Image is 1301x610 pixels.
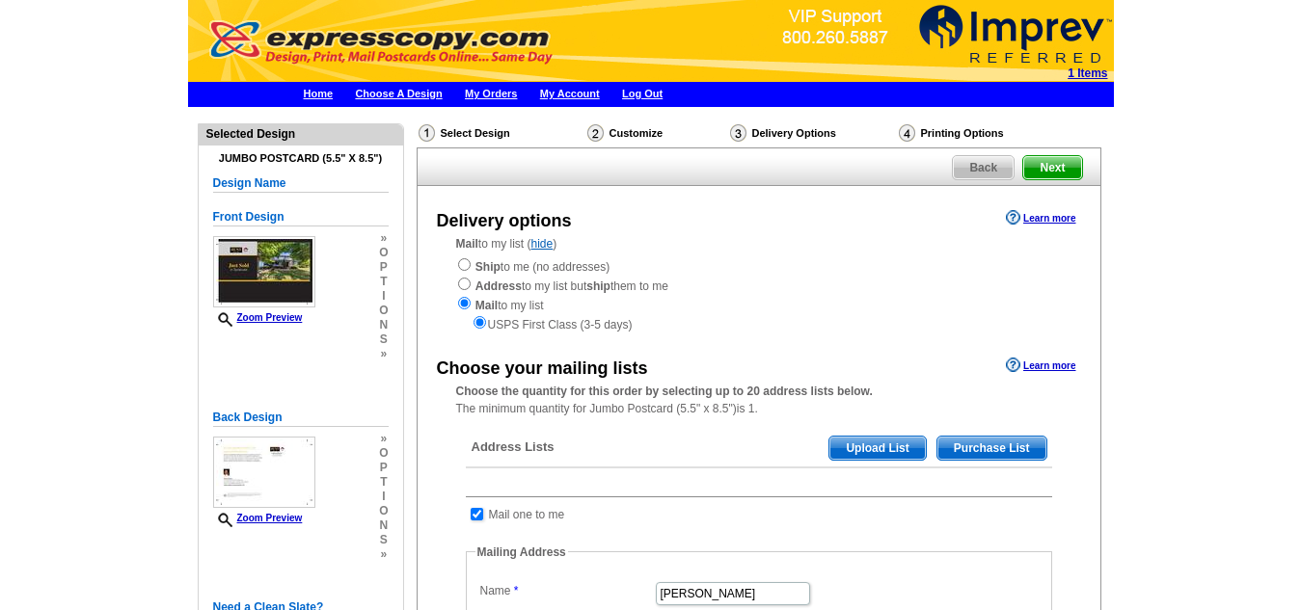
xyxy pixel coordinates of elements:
img: small-thumb.jpg [213,236,315,307]
img: Select Design [419,124,435,142]
strong: Mail [456,237,478,251]
span: Back [953,156,1014,179]
img: Printing Options & Summary [899,124,915,142]
a: My Account [540,88,600,99]
h4: Jumbo Postcard (5.5" x 8.5") [213,152,389,165]
div: Selected Design [199,124,403,143]
span: Next [1023,156,1081,179]
div: The minimum quantity for Jumbo Postcard (5.5" x 8.5")is 1. [418,383,1100,417]
span: » [379,432,388,446]
span: Address Lists [472,438,555,456]
img: small-thumb.jpg [213,437,315,508]
a: hide [531,237,554,251]
strong: Choose the quantity for this order by selecting up to 20 address lists below. [456,385,873,398]
span: o [379,304,388,318]
span: o [379,504,388,518]
h5: Front Design [213,208,389,226]
div: USPS First Class (3-5 days) [456,314,1062,333]
span: » [379,547,388,562]
a: Zoom Preview [213,312,303,323]
span: t [379,275,388,289]
td: Mail one to me [488,505,566,524]
strong: Mail [475,299,498,312]
div: Customize [585,123,728,143]
span: s [379,332,388,347]
div: Choose your mailing lists [437,356,648,382]
span: i [379,289,388,304]
h5: Design Name [213,174,389,193]
span: Upload List [829,437,925,460]
a: Zoom Preview [213,513,303,523]
a: Learn more [1006,358,1075,373]
span: n [379,518,388,533]
span: n [379,318,388,332]
strong: Address [475,279,522,293]
a: Back [952,155,1015,180]
img: Delivery Options [730,124,746,142]
strong: Ship [475,260,501,274]
span: p [379,260,388,275]
legend: Mailing Address [475,544,568,561]
span: t [379,475,388,490]
span: Purchase List [937,437,1046,460]
a: My Orders [465,88,517,99]
strong: ship [586,279,610,293]
div: Select Design [417,123,585,147]
span: i [379,490,388,504]
span: o [379,246,388,260]
a: Choose A Design [355,88,442,99]
a: Learn more [1006,210,1075,225]
span: » [379,231,388,246]
div: to me (no addresses) to my list but them to me to my list [456,256,1062,333]
strong: 1 Items [1068,66,1107,80]
div: Printing Options [897,123,1069,143]
span: s [379,533,388,547]
img: Customize [587,124,604,142]
a: Home [304,88,334,99]
div: Delivery Options [728,123,897,147]
a: Log Out [622,88,663,99]
span: » [379,347,388,361]
div: Delivery options [437,208,572,234]
span: o [379,446,388,461]
span: p [379,461,388,475]
h5: Back Design [213,409,389,427]
label: Name [480,582,654,599]
div: to my list ( ) [418,235,1100,333]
